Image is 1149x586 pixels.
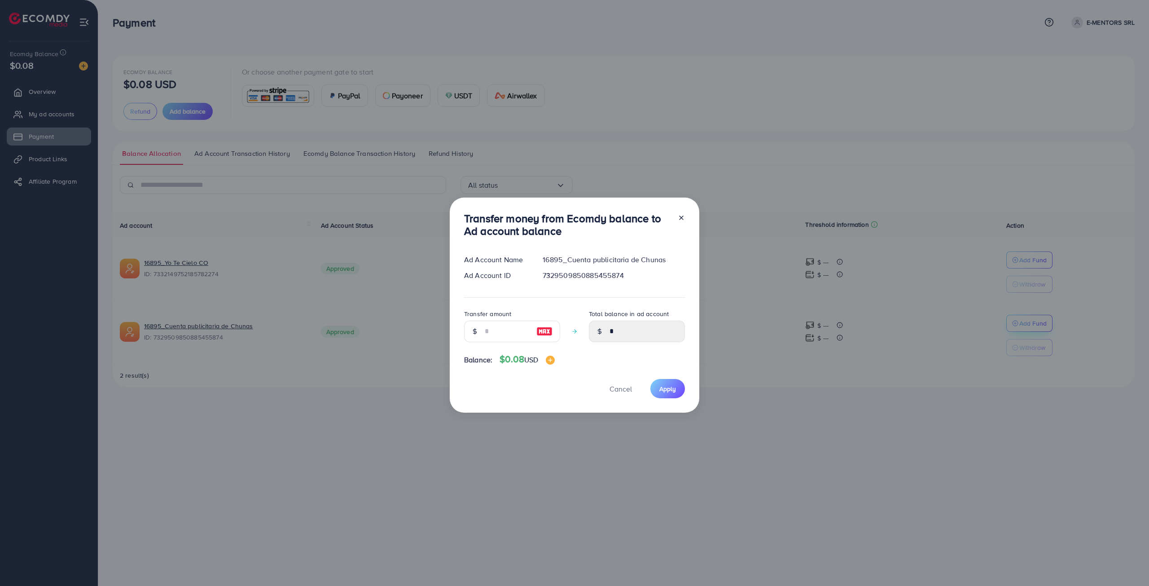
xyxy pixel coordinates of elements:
[464,212,671,238] h3: Transfer money from Ecomdy balance to Ad account balance
[464,355,492,365] span: Balance:
[464,309,511,318] label: Transfer amount
[650,379,685,398] button: Apply
[535,270,692,281] div: 7329509850885455874
[546,356,555,365] img: image
[524,355,538,365] span: USD
[457,270,535,281] div: Ad Account ID
[535,255,692,265] div: 16895_Cuenta publicitaria de Chunas
[589,309,669,318] label: Total balance in ad account
[1111,546,1142,579] iframe: Chat
[610,384,632,394] span: Cancel
[659,384,676,393] span: Apply
[500,354,554,365] h4: $0.08
[536,326,553,337] img: image
[457,255,535,265] div: Ad Account Name
[598,379,643,398] button: Cancel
